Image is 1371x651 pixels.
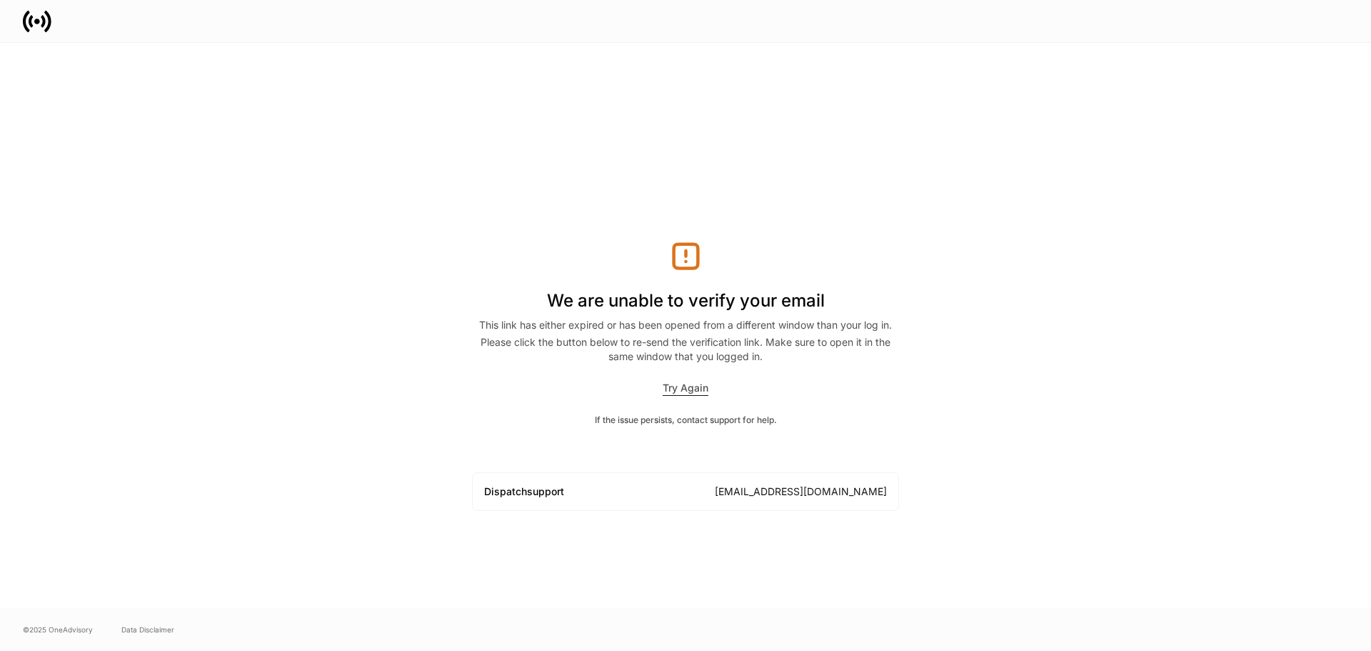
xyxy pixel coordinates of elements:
div: Please click the button below to re-send the verification link. Make sure to open it in the same ... [472,335,899,364]
span: © 2025 OneAdvisory [23,624,93,635]
a: [EMAIL_ADDRESS][DOMAIN_NAME] [715,485,887,497]
a: Data Disclaimer [121,624,174,635]
button: Try Again [663,381,708,396]
div: This link has either expired or has been opened from a different window than your log in. [472,318,899,335]
div: If the issue persists, contact support for help. [472,413,899,427]
div: Dispatch support [484,484,564,499]
h1: We are unable to verify your email [472,272,899,318]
